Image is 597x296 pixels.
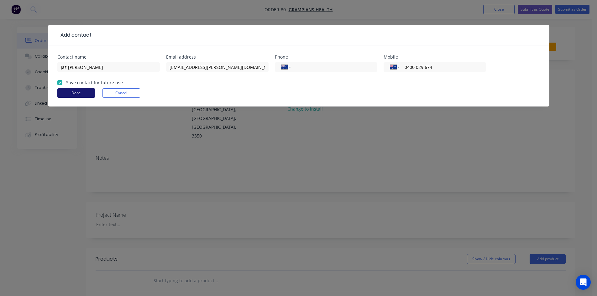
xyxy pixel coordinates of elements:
[102,88,140,98] button: Cancel
[384,55,486,59] div: Mobile
[576,275,591,290] div: Open Intercom Messenger
[57,55,160,59] div: Contact name
[57,88,95,98] button: Done
[166,55,269,59] div: Email address
[66,79,123,86] label: Save contact for future use
[275,55,377,59] div: Phone
[57,31,92,39] div: Add contact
